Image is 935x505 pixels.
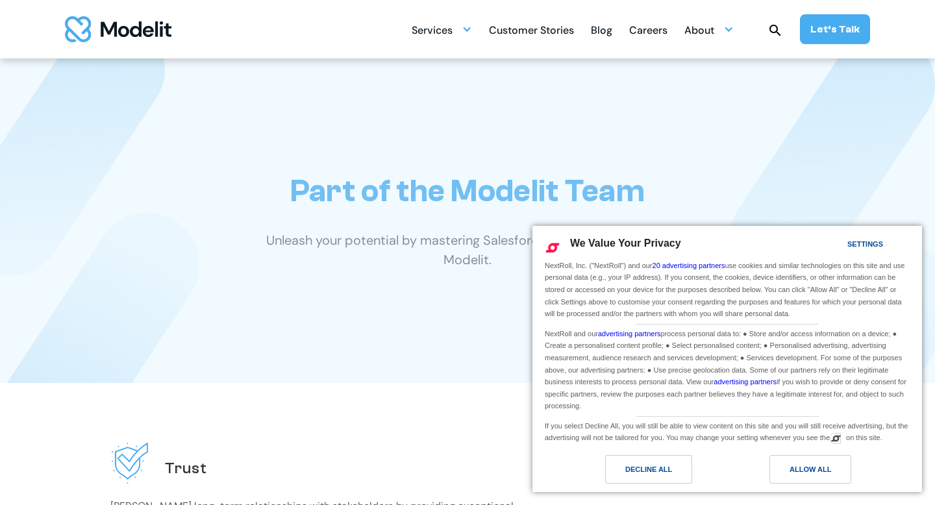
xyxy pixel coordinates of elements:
[825,234,856,258] a: Settings
[684,19,714,44] div: About
[290,173,645,210] h1: Part of the Modelit Team
[625,462,672,476] div: Decline All
[412,17,472,42] div: Services
[542,258,912,321] div: NextRoll, Inc. ("NextRoll") and our use cookies and similar technologies on this site and use per...
[570,238,681,249] span: We Value Your Privacy
[727,455,914,490] a: Allow All
[800,14,870,44] a: Let’s Talk
[542,417,912,445] div: If you select Decline All, you will still be able to view content on this site and you will still...
[412,19,453,44] div: Services
[598,330,661,338] a: advertising partners
[65,16,171,42] a: home
[489,17,574,42] a: Customer Stories
[714,378,777,386] a: advertising partners
[65,16,171,42] img: modelit logo
[629,19,667,44] div: Careers
[165,458,207,478] h2: Trust
[653,262,725,269] a: 20 advertising partners
[629,17,667,42] a: Careers
[540,455,727,490] a: Decline All
[542,325,912,413] div: NextRoll and our process personal data to: ● Store and/or access information on a device; ● Creat...
[810,22,860,36] div: Let’s Talk
[790,462,831,476] div: Allow All
[684,17,734,42] div: About
[489,19,574,44] div: Customer Stories
[243,230,692,269] p: Unleash your potential by mastering Salesforce and technology with Modelit.
[591,17,612,42] a: Blog
[847,237,883,251] div: Settings
[591,19,612,44] div: Blog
